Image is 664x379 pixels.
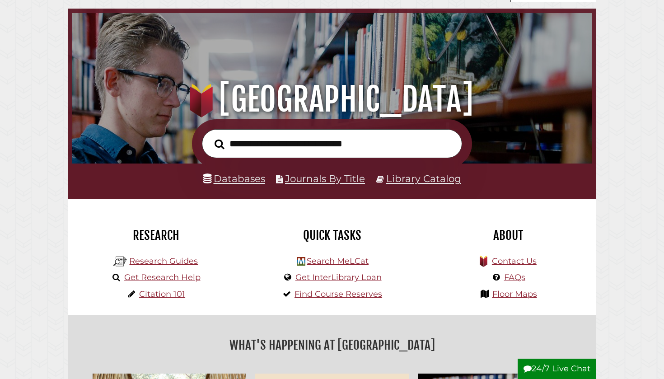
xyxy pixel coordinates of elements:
[492,256,537,266] a: Contact Us
[427,228,589,243] h2: About
[215,139,224,150] i: Search
[285,173,365,184] a: Journals By Title
[82,80,582,119] h1: [GEOGRAPHIC_DATA]
[210,136,229,152] button: Search
[113,255,127,268] img: Hekman Library Logo
[203,173,265,184] a: Databases
[124,272,201,282] a: Get Research Help
[295,272,382,282] a: Get InterLibrary Loan
[297,257,305,266] img: Hekman Library Logo
[504,272,525,282] a: FAQs
[129,256,198,266] a: Research Guides
[139,289,185,299] a: Citation 101
[307,256,369,266] a: Search MeLCat
[75,335,589,356] h2: What's Happening at [GEOGRAPHIC_DATA]
[295,289,382,299] a: Find Course Reserves
[75,228,237,243] h2: Research
[492,289,537,299] a: Floor Maps
[386,173,461,184] a: Library Catalog
[251,228,413,243] h2: Quick Tasks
